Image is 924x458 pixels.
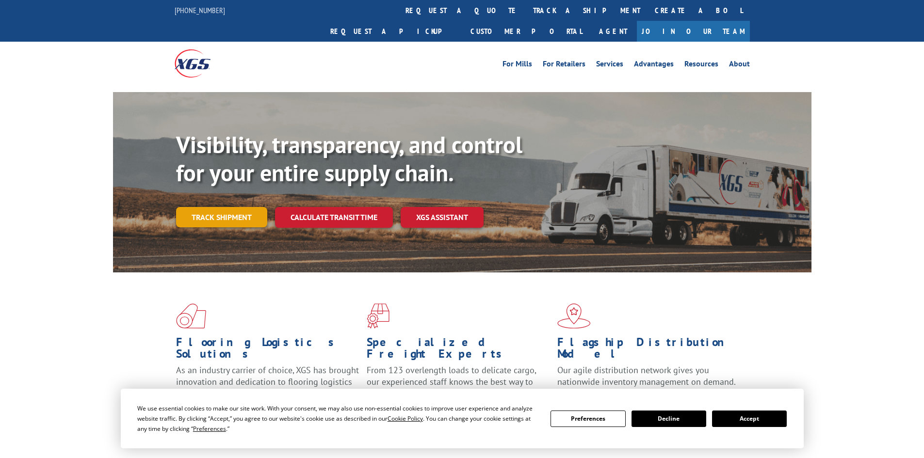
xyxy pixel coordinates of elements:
a: Customer Portal [463,21,589,42]
a: Services [596,60,623,71]
span: Our agile distribution network gives you nationwide inventory management on demand. [557,364,736,387]
a: About [729,60,750,71]
span: Preferences [193,425,226,433]
img: xgs-icon-total-supply-chain-intelligence-red [176,303,206,329]
a: Advantages [634,60,674,71]
img: xgs-icon-flagship-distribution-model-red [557,303,591,329]
div: Cookie Consent Prompt [121,389,804,448]
img: xgs-icon-focused-on-flooring-red [367,303,389,329]
a: XGS ASSISTANT [401,207,484,228]
span: Cookie Policy [388,414,423,423]
button: Preferences [551,411,625,427]
button: Decline [632,411,706,427]
h1: Flooring Logistics Solutions [176,336,359,364]
a: Request a pickup [323,21,463,42]
a: [PHONE_NUMBER] [175,5,225,15]
h1: Flagship Distribution Model [557,336,741,364]
a: For Mills [503,60,532,71]
p: From 123 overlength loads to delicate cargo, our experienced staff knows the best way to move you... [367,364,550,408]
h1: Specialized Freight Experts [367,336,550,364]
span: As an industry carrier of choice, XGS has brought innovation and dedication to flooring logistics... [176,364,359,399]
b: Visibility, transparency, and control for your entire supply chain. [176,129,522,188]
a: Resources [684,60,718,71]
a: Track shipment [176,207,267,227]
a: Calculate transit time [275,207,393,228]
a: For Retailers [543,60,585,71]
div: We use essential cookies to make our site work. With your consent, we may also use non-essential ... [137,403,539,434]
button: Accept [712,411,787,427]
a: Join Our Team [637,21,750,42]
a: Agent [589,21,637,42]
